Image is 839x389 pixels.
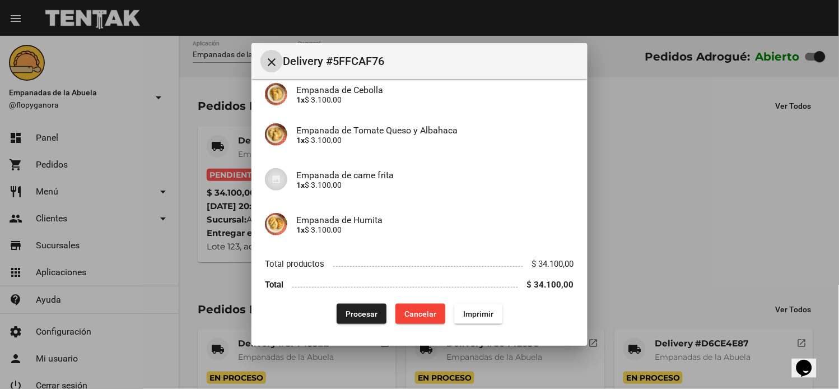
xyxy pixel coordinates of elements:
[260,50,283,72] button: Cerrar
[296,170,574,180] h4: Empanada de carne frita
[265,274,574,295] li: Total $ 34.100,00
[296,225,305,234] b: 1x
[296,215,574,225] h4: Empanada de Humita
[265,83,287,105] img: 4c2ccd53-78ad-4b11-8071-b758d1175bd1.jpg
[454,304,502,324] button: Imprimir
[296,136,574,145] p: $ 3.100,00
[265,213,287,235] img: 75ad1656-f1a0-4b68-b603-a72d084c9c4d.jpg
[296,180,305,189] b: 1x
[395,304,445,324] button: Cancelar
[296,85,574,95] h4: Empanada de Cebolla
[404,309,436,318] span: Cancelar
[296,225,574,234] p: $ 3.100,00
[283,52,579,70] span: Delivery #5FFCAF76
[296,95,305,104] b: 1x
[792,344,828,378] iframe: chat widget
[265,123,287,146] img: b2392df3-fa09-40df-9618-7e8db6da82b5.jpg
[337,304,386,324] button: Procesar
[265,168,287,191] img: 07c47add-75b0-4ce5-9aba-194f44787723.jpg
[265,55,278,69] mat-icon: Cerrar
[296,180,574,189] p: $ 3.100,00
[346,309,377,318] span: Procesar
[296,125,574,136] h4: Empanada de Tomate Queso y Albahaca
[296,95,574,104] p: $ 3.100,00
[463,309,493,318] span: Imprimir
[296,136,305,145] b: 1x
[265,253,574,274] li: Total productos $ 34.100,00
